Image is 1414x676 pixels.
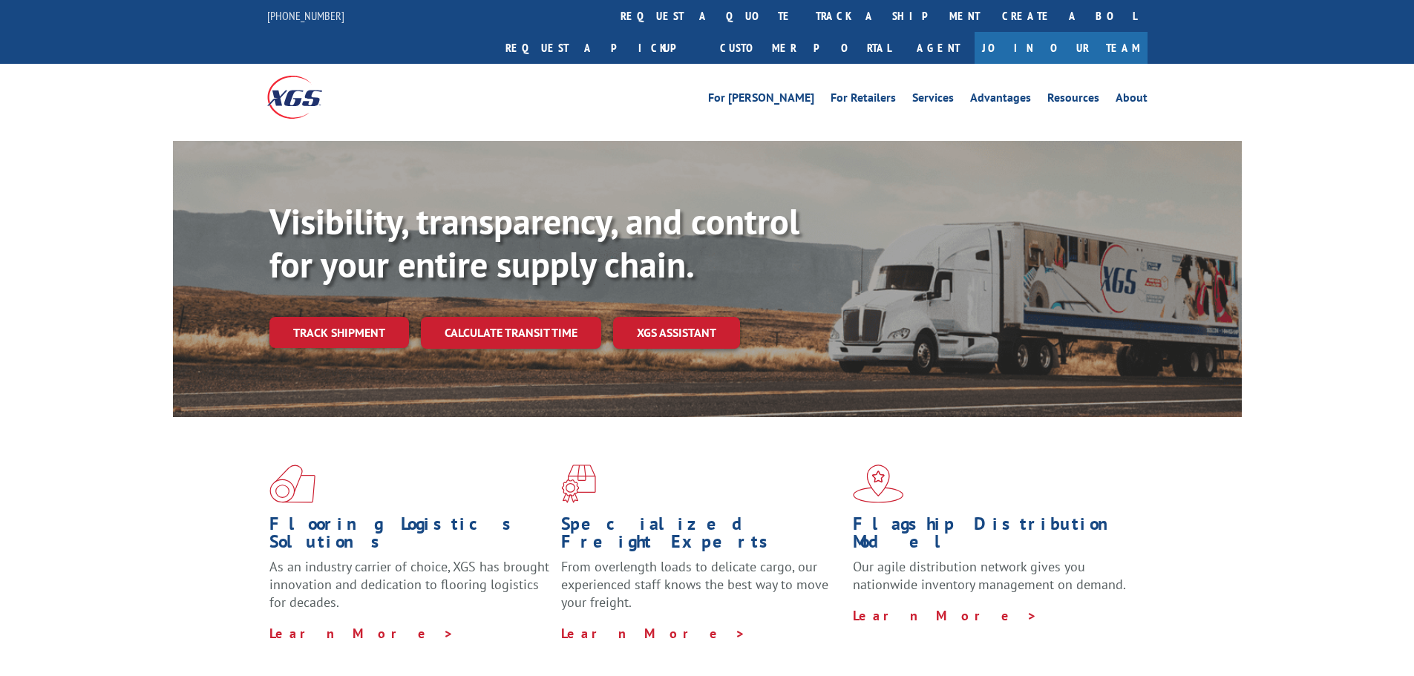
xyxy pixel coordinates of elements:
b: Visibility, transparency, and control for your entire supply chain. [269,198,799,287]
a: XGS ASSISTANT [613,317,740,349]
a: Advantages [970,92,1031,108]
a: For [PERSON_NAME] [708,92,814,108]
a: About [1116,92,1148,108]
h1: Flooring Logistics Solutions [269,515,550,558]
a: Learn More > [269,625,454,642]
a: Services [912,92,954,108]
p: From overlength loads to delicate cargo, our experienced staff knows the best way to move your fr... [561,558,842,624]
a: Agent [902,32,975,64]
a: Learn More > [561,625,746,642]
span: Our agile distribution network gives you nationwide inventory management on demand. [853,558,1126,593]
a: Join Our Team [975,32,1148,64]
img: xgs-icon-focused-on-flooring-red [561,465,596,503]
img: xgs-icon-flagship-distribution-model-red [853,465,904,503]
a: Track shipment [269,317,409,348]
span: As an industry carrier of choice, XGS has brought innovation and dedication to flooring logistics... [269,558,549,611]
img: xgs-icon-total-supply-chain-intelligence-red [269,465,315,503]
h1: Specialized Freight Experts [561,515,842,558]
h1: Flagship Distribution Model [853,515,1133,558]
a: Learn More > [853,607,1038,624]
a: Request a pickup [494,32,709,64]
a: Customer Portal [709,32,902,64]
a: For Retailers [831,92,896,108]
a: [PHONE_NUMBER] [267,8,344,23]
a: Resources [1047,92,1099,108]
a: Calculate transit time [421,317,601,349]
